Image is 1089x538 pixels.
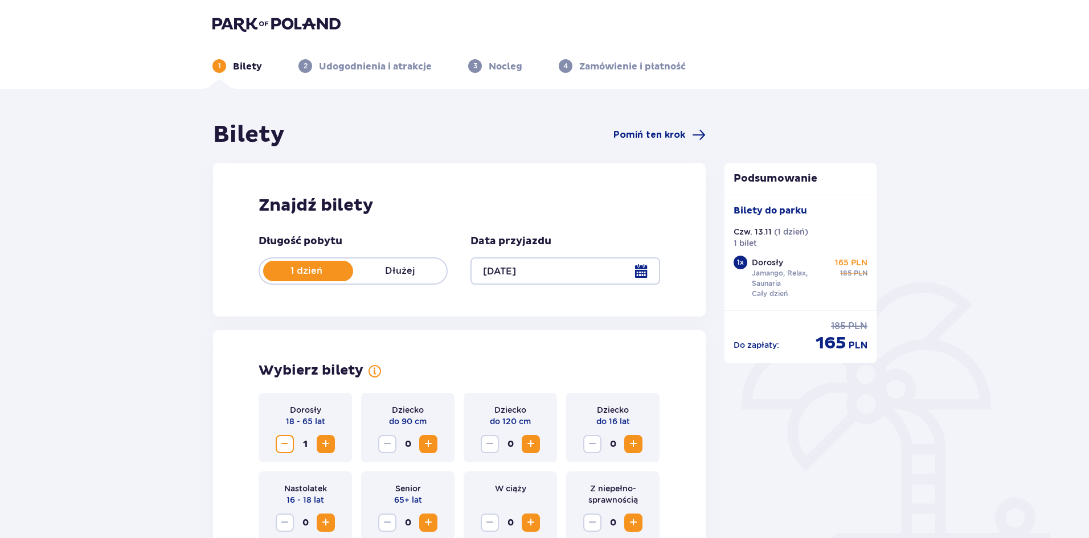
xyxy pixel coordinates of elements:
a: Pomiń ten krok [613,128,706,142]
div: 1Bilety [212,59,262,73]
div: 2Udogodnienia i atrakcje [298,59,432,73]
span: 0 [501,514,519,532]
span: PLN [849,339,867,352]
p: Dłużej [353,265,447,277]
span: 165 [816,332,846,354]
span: 185 [840,268,851,278]
p: Dziecko [392,404,424,416]
span: PLN [848,320,867,332]
p: Data przyjazdu [470,235,551,248]
span: 0 [399,514,417,532]
button: Zwiększ [419,514,437,532]
p: 2 [304,61,308,71]
p: Długość pobytu [259,235,342,248]
div: 3Nocleg [468,59,522,73]
span: PLN [854,268,867,278]
p: 1 [218,61,221,71]
span: 0 [501,435,519,453]
p: Zamówienie i płatność [579,60,686,73]
p: Podsumowanie [724,172,877,186]
p: Z niepełno­sprawnością [575,483,650,506]
p: Senior [395,483,421,494]
span: 0 [399,435,417,453]
p: Czw. 13.11 [734,226,772,237]
h1: Bilety [213,121,285,149]
span: 0 [604,514,622,532]
span: 1 [296,435,314,453]
span: 185 [831,320,846,332]
button: Zwiększ [317,514,335,532]
p: 4 [563,61,568,71]
p: 1 dzień [260,265,353,277]
p: W ciąży [495,483,526,494]
button: Zwiększ [522,435,540,453]
p: 65+ lat [394,494,422,506]
button: Zwiększ [624,435,642,453]
h2: Znajdź bilety [259,195,660,216]
img: Park of Poland logo [212,16,341,32]
span: 0 [296,514,314,532]
button: Zmniejsz [276,514,294,532]
span: 0 [604,435,622,453]
button: Zmniejsz [481,514,499,532]
button: Zmniejsz [378,514,396,532]
button: Zwiększ [317,435,335,453]
p: 3 [473,61,477,71]
button: Zmniejsz [583,514,601,532]
button: Zmniejsz [583,435,601,453]
button: Zmniejsz [481,435,499,453]
p: 16 - 18 lat [286,494,324,506]
button: Zwiększ [624,514,642,532]
p: Bilety do parku [734,204,807,217]
p: do 120 cm [490,416,531,427]
p: Udogodnienia i atrakcje [319,60,432,73]
p: Bilety [233,60,262,73]
p: do 90 cm [389,416,427,427]
p: Dorosły [290,404,321,416]
button: Zwiększ [419,435,437,453]
p: Jamango, Relax, Saunaria [752,268,830,289]
p: Nastolatek [284,483,327,494]
p: Dorosły [752,257,783,268]
div: 4Zamówienie i płatność [559,59,686,73]
p: Cały dzień [752,289,788,299]
button: Zwiększ [522,514,540,532]
p: Dziecko [597,404,629,416]
p: Dziecko [494,404,526,416]
p: 1 bilet [734,237,757,249]
button: Zmniejsz [276,435,294,453]
p: 18 - 65 lat [286,416,325,427]
p: ( 1 dzień ) [774,226,808,237]
p: do 16 lat [596,416,630,427]
p: Nocleg [489,60,522,73]
span: Pomiń ten krok [613,129,685,141]
h2: Wybierz bilety [259,362,363,379]
div: 1 x [734,256,747,269]
p: 165 PLN [835,257,867,268]
p: Do zapłaty : [734,339,779,351]
button: Zmniejsz [378,435,396,453]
